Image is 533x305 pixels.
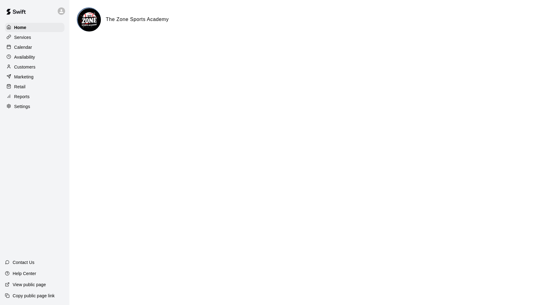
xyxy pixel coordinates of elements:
[14,24,27,31] p: Home
[13,259,35,265] p: Contact Us
[14,44,32,50] p: Calendar
[14,84,26,90] p: Retail
[14,34,31,40] p: Services
[14,94,30,100] p: Reports
[5,43,64,52] a: Calendar
[5,92,64,101] a: Reports
[5,52,64,62] a: Availability
[78,8,101,31] img: The Zone Sports Academy logo
[5,82,64,91] a: Retail
[106,15,169,23] h6: The Zone Sports Academy
[5,33,64,42] a: Services
[14,54,35,60] p: Availability
[13,270,36,277] p: Help Center
[5,72,64,81] a: Marketing
[5,102,64,111] a: Settings
[5,62,64,72] a: Customers
[13,282,46,288] p: View public page
[13,293,55,299] p: Copy public page link
[5,23,64,32] a: Home
[14,64,35,70] p: Customers
[14,103,30,110] p: Settings
[14,74,34,80] p: Marketing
